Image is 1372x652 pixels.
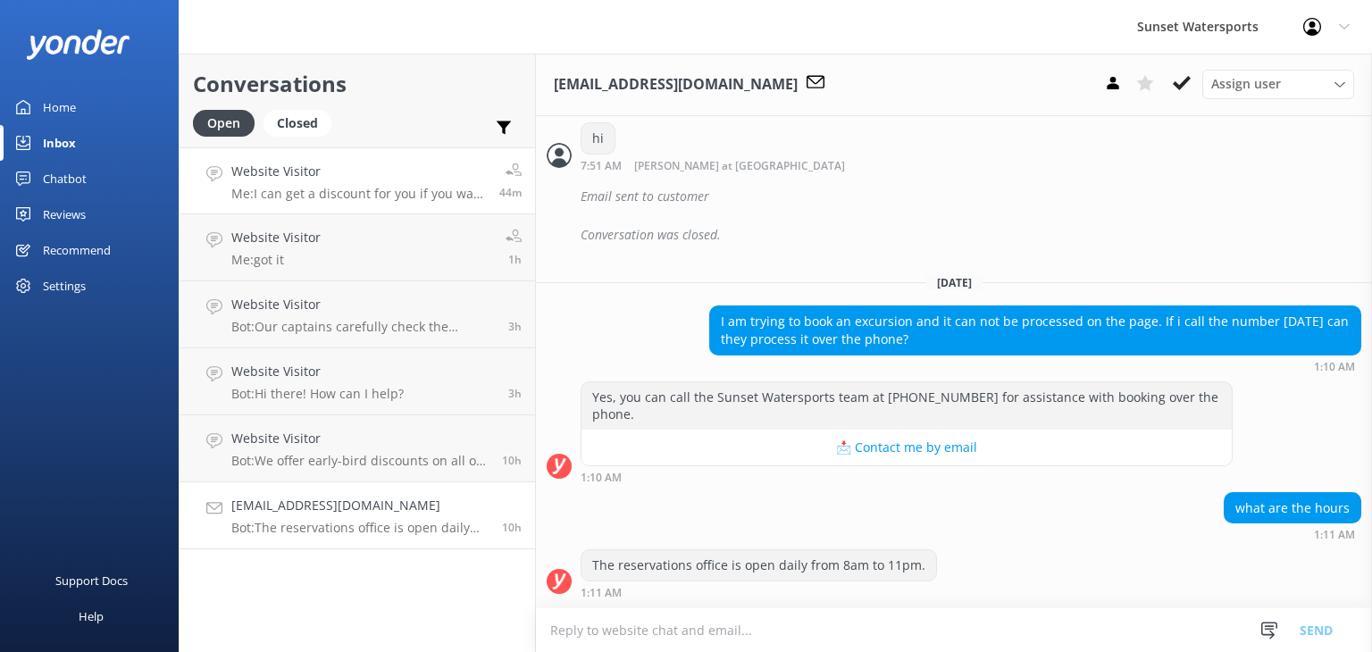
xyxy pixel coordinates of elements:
[710,306,1360,354] div: I am trying to book an excursion and it can not be processed on the page. If i call the number [D...
[43,125,76,161] div: Inbox
[634,161,845,172] span: [PERSON_NAME] at [GEOGRAPHIC_DATA]
[581,161,622,172] strong: 7:51 AM
[231,453,489,469] p: Bot: We offer early-bird discounts on all of our morning trips. When you book direct, we guarante...
[581,220,1361,250] div: Conversation was closed.
[193,67,522,101] h2: Conversations
[231,162,486,181] h4: Website Visitor
[231,429,489,448] h4: Website Visitor
[43,89,76,125] div: Home
[231,386,404,402] p: Bot: Hi there! How can I help?
[264,113,340,132] a: Closed
[581,588,622,598] strong: 1:11 AM
[508,252,522,267] span: 09:13am 10-Aug-2025 (UTC -05:00) America/Cancun
[180,415,535,482] a: Website VisitorBot:We offer early-bird discounts on all of our morning trips. When you book direc...
[709,360,1361,372] div: 12:10am 10-Aug-2025 (UTC -05:00) America/Cancun
[79,598,104,634] div: Help
[231,252,321,268] p: Me: got it
[1225,493,1360,523] div: what are the hours
[547,220,1361,250] div: 2025-08-05T11:56:14.409
[43,268,86,304] div: Settings
[193,110,255,137] div: Open
[1314,362,1355,372] strong: 1:10 AM
[1314,530,1355,540] strong: 1:11 AM
[502,520,522,535] span: 12:11am 10-Aug-2025 (UTC -05:00) America/Cancun
[581,550,936,581] div: The reservations office is open daily from 8am to 11pm.
[180,348,535,415] a: Website VisitorBot:Hi there! How can I help?3h
[231,319,495,335] p: Bot: Our captains carefully check the weather on the day of your trip. If conditions are unsafe, ...
[55,563,128,598] div: Support Docs
[180,147,535,214] a: Website VisitorMe:I can get a discount for you if you want to go in the morning. Please give me a...
[43,196,86,232] div: Reviews
[43,232,111,268] div: Recommend
[554,73,798,96] h3: [EMAIL_ADDRESS][DOMAIN_NAME]
[231,186,486,202] p: Me: I can get a discount for you if you want to go in the morning. Please give me a call at [PHON...
[581,181,1361,212] div: Email sent to customer
[231,228,321,247] h4: Website Visitor
[231,295,495,314] h4: Website Visitor
[508,319,522,334] span: 07:46am 10-Aug-2025 (UTC -05:00) America/Cancun
[581,382,1232,430] div: Yes, you can call the Sunset Watersports team at [PHONE_NUMBER] for assistance with booking over ...
[499,185,522,200] span: 10:01am 10-Aug-2025 (UTC -05:00) America/Cancun
[180,281,535,348] a: Website VisitorBot:Our captains carefully check the weather on the day of your trip. If condition...
[180,482,535,549] a: [EMAIL_ADDRESS][DOMAIN_NAME]Bot:The reservations office is open daily from 8am to 11pm.10h
[1211,74,1281,94] span: Assign user
[508,386,522,401] span: 06:57am 10-Aug-2025 (UTC -05:00) America/Cancun
[231,520,489,536] p: Bot: The reservations office is open daily from 8am to 11pm.
[180,214,535,281] a: Website VisitorMe:got it1h
[231,362,404,381] h4: Website Visitor
[43,161,87,196] div: Chatbot
[27,29,130,59] img: yonder-white-logo.png
[581,159,903,172] div: 06:51am 05-Aug-2025 (UTC -05:00) America/Cancun
[581,471,1233,483] div: 12:10am 10-Aug-2025 (UTC -05:00) America/Cancun
[581,586,937,598] div: 12:11am 10-Aug-2025 (UTC -05:00) America/Cancun
[502,453,522,468] span: 12:20am 10-Aug-2025 (UTC -05:00) America/Cancun
[193,113,264,132] a: Open
[1202,70,1354,98] div: Assign User
[581,472,622,483] strong: 1:10 AM
[264,110,331,137] div: Closed
[1224,528,1361,540] div: 12:11am 10-Aug-2025 (UTC -05:00) America/Cancun
[581,123,615,154] div: hi
[231,496,489,515] h4: [EMAIL_ADDRESS][DOMAIN_NAME]
[547,181,1361,212] div: 2025-08-05T11:55:22.314
[581,430,1232,465] button: 📩 Contact me by email
[926,275,983,290] span: [DATE]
